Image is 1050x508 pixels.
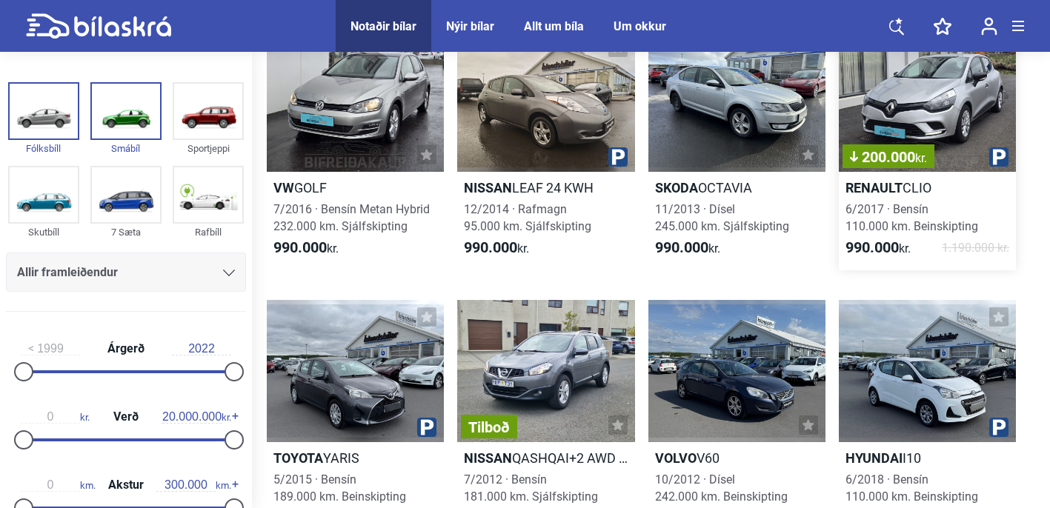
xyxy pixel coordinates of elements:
a: Nýir bílar [446,19,494,33]
span: Árgerð [104,343,148,355]
b: Skoda [655,180,698,195]
span: 200.000 [850,150,927,164]
span: kr. [845,239,911,257]
div: Sportjeppi [173,140,244,157]
span: kr. [464,239,529,257]
b: Toyota [273,450,323,466]
b: Hyundai [845,450,903,466]
a: SkodaOCTAVIA11/2013 · Dísel245.000 km. Sjálfskipting990.000kr. [648,30,825,270]
h2: OCTAVIA [648,179,825,196]
span: kr. [915,151,927,165]
b: Nissan [464,450,512,466]
span: 10/2012 · Dísel 242.000 km. Beinskipting [655,472,788,504]
a: Um okkur [614,19,666,33]
img: parking.png [608,147,628,167]
h2: CLIO [839,179,1016,196]
b: 990.000 [273,238,327,256]
span: km. [156,478,231,492]
b: Nissan [464,180,512,195]
b: VW [273,180,294,195]
a: 200.000kr.RenaultCLIO6/2017 · Bensín110.000 km. Beinskipting990.000kr.1.190.000 kr. [839,30,1016,270]
h2: GOLF [267,179,444,196]
div: Skutbíll [8,224,79,241]
span: kr. [273,239,339,257]
b: Volvo [655,450,697,466]
a: Notaðir bílar [350,19,416,33]
span: Akstur [104,479,147,491]
span: Verð [110,411,142,423]
img: user-login.svg [981,17,997,36]
span: 6/2017 · Bensín 110.000 km. Beinskipting [845,202,978,233]
span: 7/2016 · Bensín Metan Hybrid 232.000 km. Sjálfskipting [273,202,430,233]
img: parking.png [417,418,436,437]
span: Tilboð [468,420,510,435]
span: kr. [21,410,90,424]
h2: V60 [648,449,825,467]
div: Smábíl [90,140,162,157]
h2: YARIS [267,449,444,467]
h2: LEAF 24 KWH [457,179,634,196]
img: parking.png [989,147,1009,167]
b: 990.000 [464,238,517,256]
span: 12/2014 · Rafmagn 95.000 km. Sjálfskipting [464,202,591,233]
h2: I10 [839,449,1016,467]
a: NissanLEAF 24 KWH12/2014 · Rafmagn95.000 km. Sjálfskipting990.000kr. [457,30,634,270]
span: 6/2018 · Bensín 110.000 km. Beinskipting [845,472,978,504]
span: 7/2012 · Bensín 181.000 km. Sjálfskipting [464,472,598,504]
span: kr. [162,410,231,424]
div: Rafbíll [173,224,244,241]
b: 990.000 [845,238,899,256]
span: 5/2015 · Bensín 189.000 km. Beinskipting [273,472,406,504]
span: kr. [655,239,720,257]
a: VWGOLF7/2016 · Bensín Metan Hybrid232.000 km. Sjálfskipting990.000kr. [267,30,444,270]
span: km. [21,478,96,492]
img: parking.png [989,418,1009,437]
span: Allir framleiðendur [17,262,118,283]
span: 1.190.000 kr. [942,239,1009,257]
span: 11/2013 · Dísel 245.000 km. Sjálfskipting [655,202,789,233]
b: Renault [845,180,903,195]
a: Allt um bíla [524,19,584,33]
h2: QASHQAI+2 AWD M/[PERSON_NAME] [457,449,634,467]
div: 7 Sæta [90,224,162,241]
div: Fólksbíll [8,140,79,157]
b: 990.000 [655,238,708,256]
